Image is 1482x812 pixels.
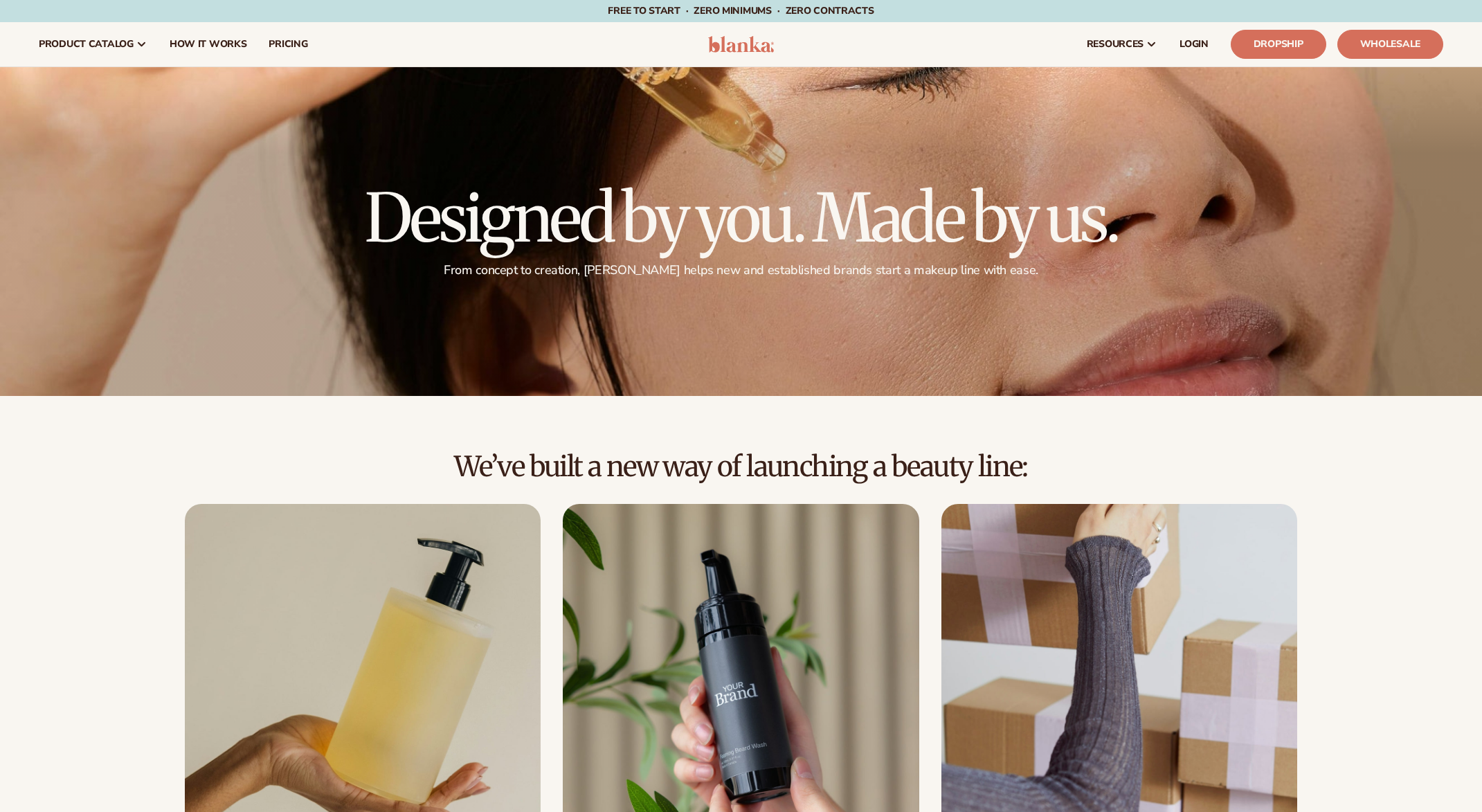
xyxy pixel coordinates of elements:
[1337,30,1443,59] a: Wholesale
[159,22,258,66] a: How It Works
[1168,22,1220,66] a: LOGIN
[1087,39,1144,50] span: resources
[365,262,1118,278] p: From concept to creation, [PERSON_NAME] helps new and established brands start a makeup line with...
[365,185,1118,251] h1: Designed by you. Made by us.
[269,39,307,50] span: pricing
[39,451,1443,482] h2: We’ve built a new way of launching a beauty line:
[1180,39,1209,50] span: LOGIN
[170,39,247,50] span: How It Works
[257,22,318,66] a: pricing
[28,22,159,66] a: product catalog
[39,39,134,50] span: product catalog
[608,4,874,17] span: Free to start · ZERO minimums · ZERO contracts
[1076,22,1168,66] a: resources
[1231,30,1326,59] a: Dropship
[708,36,774,53] img: logo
